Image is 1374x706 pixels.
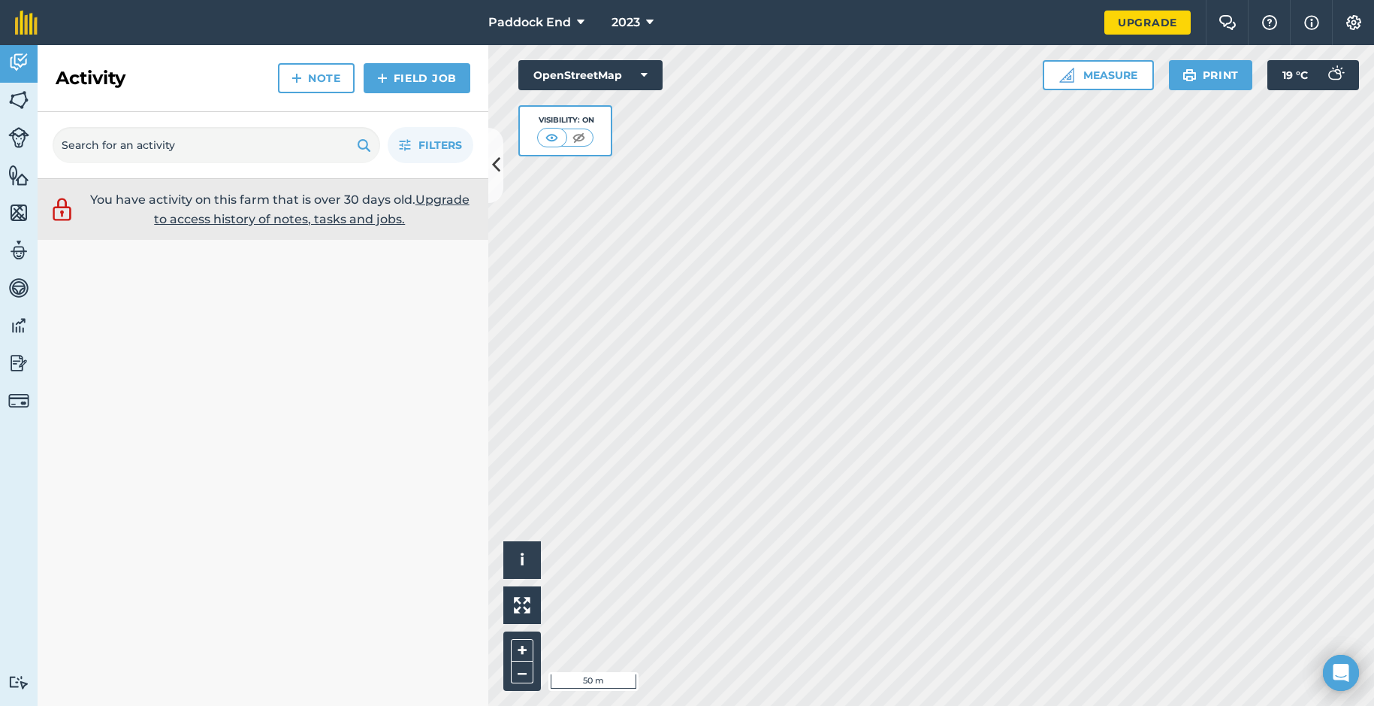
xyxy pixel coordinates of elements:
img: svg+xml;base64,PD94bWwgdmVyc2lvbj0iMS4wIiBlbmNvZGluZz0idXRmLTgiPz4KPCEtLSBHZW5lcmF0b3I6IEFkb2JlIE... [8,314,29,337]
img: svg+xml;base64,PHN2ZyB4bWxucz0iaHR0cDovL3d3dy53My5vcmcvMjAwMC9zdmciIHdpZHRoPSI1NiIgaGVpZ2h0PSI2MC... [8,89,29,111]
img: svg+xml;base64,PD94bWwgdmVyc2lvbj0iMS4wIiBlbmNvZGluZz0idXRmLTgiPz4KPCEtLSBHZW5lcmF0b3I6IEFkb2JlIE... [8,51,29,74]
img: Four arrows, one pointing top left, one top right, one bottom right and the last bottom left [514,597,530,614]
p: You have activity on this farm that is over 30 days old. [83,190,477,229]
img: svg+xml;base64,PHN2ZyB4bWxucz0iaHR0cDovL3d3dy53My5vcmcvMjAwMC9zdmciIHdpZHRoPSIxOSIgaGVpZ2h0PSIyNC... [1182,66,1197,84]
button: Print [1169,60,1253,90]
img: A cog icon [1345,15,1363,30]
span: Paddock End [488,14,571,32]
div: Visibility: On [537,114,594,126]
img: fieldmargin Logo [15,11,38,35]
a: Upgrade [1104,11,1191,35]
input: Search for an activity [53,127,380,163]
img: svg+xml;base64,PHN2ZyB4bWxucz0iaHR0cDovL3d3dy53My5vcmcvMjAwMC9zdmciIHdpZHRoPSIxNyIgaGVpZ2h0PSIxNy... [1304,14,1319,32]
img: svg+xml;base64,PHN2ZyB4bWxucz0iaHR0cDovL3d3dy53My5vcmcvMjAwMC9zdmciIHdpZHRoPSI1MCIgaGVpZ2h0PSI0MC... [569,130,588,145]
img: svg+xml;base64,PHN2ZyB4bWxucz0iaHR0cDovL3d3dy53My5vcmcvMjAwMC9zdmciIHdpZHRoPSIxNCIgaGVpZ2h0PSIyNC... [291,69,302,87]
img: svg+xml;base64,PD94bWwgdmVyc2lvbj0iMS4wIiBlbmNvZGluZz0idXRmLTgiPz4KPCEtLSBHZW5lcmF0b3I6IEFkb2JlIE... [8,239,29,262]
span: Filters [418,137,462,153]
span: i [520,550,524,569]
img: svg+xml;base64,PD94bWwgdmVyc2lvbj0iMS4wIiBlbmNvZGluZz0idXRmLTgiPz4KPCEtLSBHZW5lcmF0b3I6IEFkb2JlIE... [8,127,29,148]
img: svg+xml;base64,PD94bWwgdmVyc2lvbj0iMS4wIiBlbmNvZGluZz0idXRmLTgiPz4KPCEtLSBHZW5lcmF0b3I6IEFkb2JlIE... [8,390,29,411]
img: svg+xml;base64,PHN2ZyB4bWxucz0iaHR0cDovL3d3dy53My5vcmcvMjAwMC9zdmciIHdpZHRoPSI1MCIgaGVpZ2h0PSI0MC... [542,130,561,145]
img: Two speech bubbles overlapping with the left bubble in the forefront [1218,15,1237,30]
img: svg+xml;base64,PHN2ZyB4bWxucz0iaHR0cDovL3d3dy53My5vcmcvMjAwMC9zdmciIHdpZHRoPSIxOSIgaGVpZ2h0PSIyNC... [357,136,371,154]
a: Field Job [364,63,470,93]
button: i [503,541,541,579]
button: 19 °C [1267,60,1359,90]
img: svg+xml;base64,PD94bWwgdmVyc2lvbj0iMS4wIiBlbmNvZGluZz0idXRmLTgiPz4KPCEtLSBHZW5lcmF0b3I6IEFkb2JlIE... [49,195,75,223]
div: Open Intercom Messenger [1323,655,1359,691]
img: svg+xml;base64,PHN2ZyB4bWxucz0iaHR0cDovL3d3dy53My5vcmcvMjAwMC9zdmciIHdpZHRoPSI1NiIgaGVpZ2h0PSI2MC... [8,201,29,224]
button: – [511,662,533,683]
button: OpenStreetMap [518,60,663,90]
span: 2023 [612,14,640,32]
button: + [511,639,533,662]
img: svg+xml;base64,PD94bWwgdmVyc2lvbj0iMS4wIiBlbmNvZGluZz0idXRmLTgiPz4KPCEtLSBHZW5lcmF0b3I6IEFkb2JlIE... [8,352,29,374]
img: Ruler icon [1059,68,1074,83]
img: svg+xml;base64,PD94bWwgdmVyc2lvbj0iMS4wIiBlbmNvZGluZz0idXRmLTgiPz4KPCEtLSBHZW5lcmF0b3I6IEFkb2JlIE... [8,675,29,689]
a: Note [278,63,355,93]
span: 19 ° C [1282,60,1308,90]
img: svg+xml;base64,PHN2ZyB4bWxucz0iaHR0cDovL3d3dy53My5vcmcvMjAwMC9zdmciIHdpZHRoPSI1NiIgaGVpZ2h0PSI2MC... [8,164,29,186]
button: Filters [388,127,473,163]
img: A question mark icon [1261,15,1279,30]
img: svg+xml;base64,PHN2ZyB4bWxucz0iaHR0cDovL3d3dy53My5vcmcvMjAwMC9zdmciIHdpZHRoPSIxNCIgaGVpZ2h0PSIyNC... [377,69,388,87]
button: Measure [1043,60,1154,90]
h2: Activity [56,66,125,90]
img: svg+xml;base64,PD94bWwgdmVyc2lvbj0iMS4wIiBlbmNvZGluZz0idXRmLTgiPz4KPCEtLSBHZW5lcmF0b3I6IEFkb2JlIE... [8,277,29,299]
a: Upgrade to access history of notes, tasks and jobs. [154,192,470,226]
img: svg+xml;base64,PD94bWwgdmVyc2lvbj0iMS4wIiBlbmNvZGluZz0idXRmLTgiPz4KPCEtLSBHZW5lcmF0b3I6IEFkb2JlIE... [1320,60,1350,90]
